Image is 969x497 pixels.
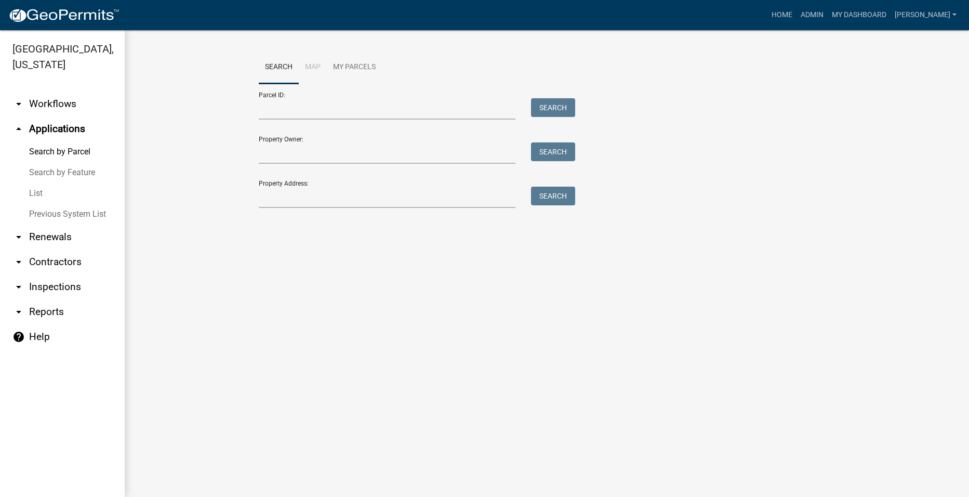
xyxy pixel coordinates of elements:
i: arrow_drop_down [12,98,25,110]
a: My Dashboard [828,5,891,25]
a: Admin [797,5,828,25]
i: arrow_drop_up [12,123,25,135]
i: arrow_drop_down [12,281,25,293]
button: Search [531,98,575,117]
button: Search [531,187,575,205]
i: arrow_drop_down [12,231,25,243]
i: help [12,331,25,343]
button: Search [531,142,575,161]
a: Search [259,51,299,84]
i: arrow_drop_down [12,306,25,318]
a: [PERSON_NAME] [891,5,961,25]
a: My Parcels [327,51,382,84]
a: Home [767,5,797,25]
i: arrow_drop_down [12,256,25,268]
